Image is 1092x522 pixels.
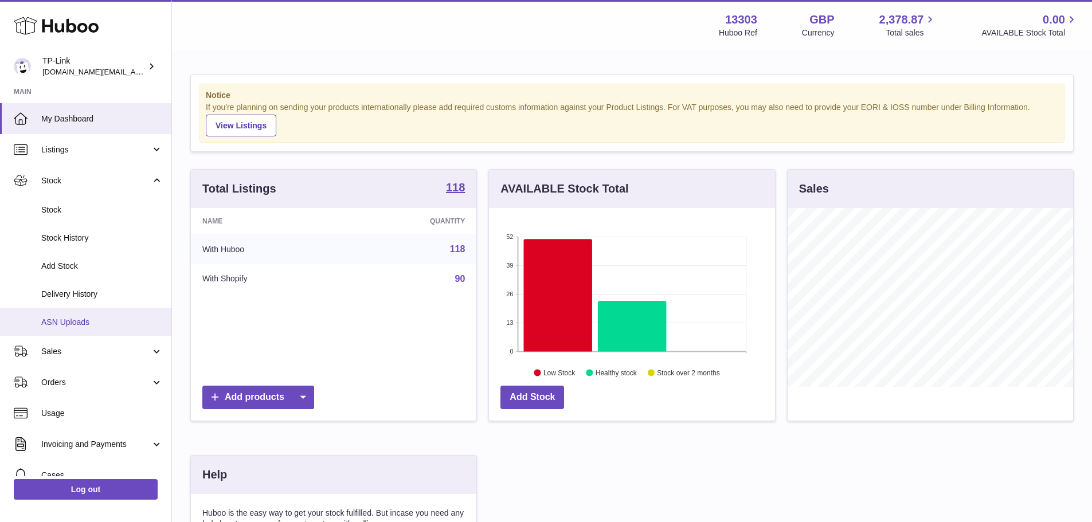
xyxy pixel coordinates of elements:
span: 0.00 [1043,12,1065,28]
span: Listings [41,144,151,155]
h3: AVAILABLE Stock Total [500,181,628,197]
strong: Notice [206,90,1058,101]
span: Stock [41,175,151,186]
img: purchase.uk@tp-link.com [14,58,31,75]
span: Usage [41,408,163,419]
span: Add Stock [41,261,163,272]
a: 118 [446,182,465,195]
span: Stock History [41,233,163,244]
text: Healthy stock [596,368,637,376]
span: Cases [41,470,163,481]
text: 26 [507,291,514,297]
text: 0 [510,348,514,355]
strong: GBP [809,12,834,28]
text: Low Stock [543,368,576,376]
span: Stock [41,205,163,215]
td: With Huboo [191,234,345,264]
td: With Shopify [191,264,345,294]
a: Log out [14,479,158,500]
text: 52 [507,233,514,240]
text: 39 [507,262,514,269]
a: 0.00 AVAILABLE Stock Total [981,12,1078,38]
span: ASN Uploads [41,317,163,328]
div: If you're planning on sending your products internationally please add required customs informati... [206,102,1058,136]
div: Huboo Ref [719,28,757,38]
h3: Total Listings [202,181,276,197]
span: Invoicing and Payments [41,439,151,450]
text: Stock over 2 months [657,368,720,376]
span: Orders [41,377,151,388]
div: Currency [802,28,835,38]
a: 118 [450,244,465,254]
th: Name [191,208,345,234]
span: 2,378.87 [879,12,924,28]
strong: 118 [446,182,465,193]
strong: 13303 [725,12,757,28]
text: 13 [507,319,514,326]
div: TP-Link [42,56,146,77]
a: 90 [455,274,465,284]
span: AVAILABLE Stock Total [981,28,1078,38]
a: View Listings [206,115,276,136]
span: My Dashboard [41,113,163,124]
span: Sales [41,346,151,357]
th: Quantity [345,208,477,234]
a: Add products [202,386,314,409]
a: Add Stock [500,386,564,409]
h3: Help [202,467,227,482]
span: Total sales [886,28,937,38]
h3: Sales [799,181,829,197]
span: Delivery History [41,289,163,300]
a: 2,378.87 Total sales [879,12,937,38]
span: [DOMAIN_NAME][EMAIL_ADDRESS][DOMAIN_NAME] [42,67,228,76]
